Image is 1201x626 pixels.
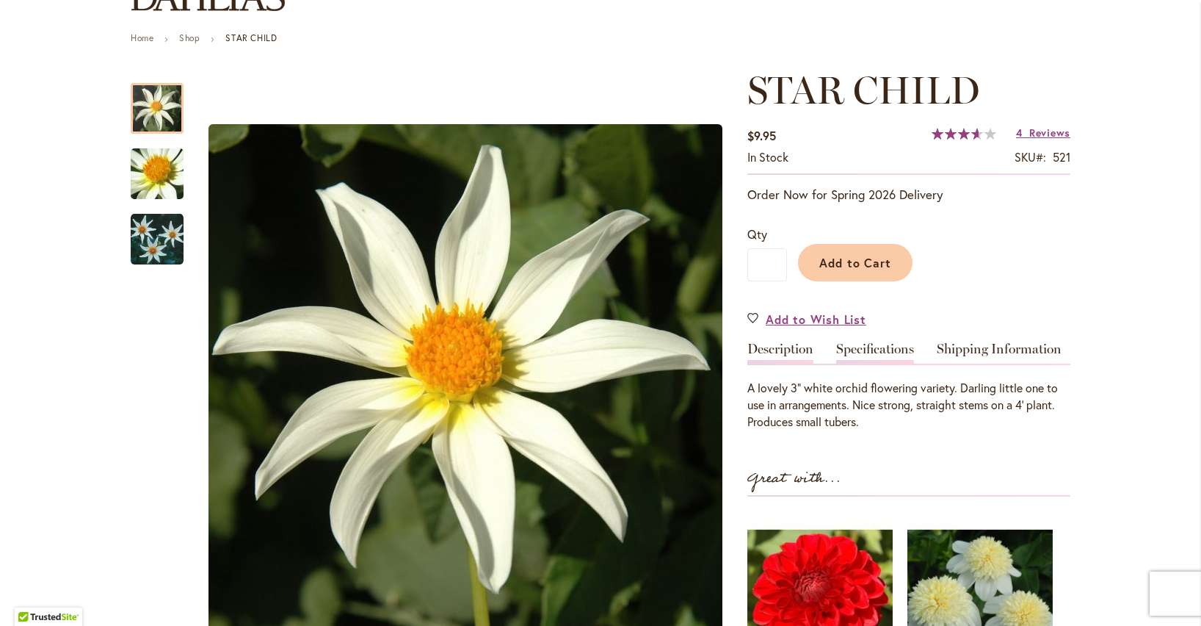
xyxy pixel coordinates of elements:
span: Add to Wish List [766,311,866,328]
strong: Great with... [747,467,841,491]
div: Detailed Product Info [747,342,1070,431]
div: 521 [1053,149,1070,166]
img: STAR CHILD [131,212,184,266]
span: In stock [747,149,788,165]
a: Description [747,342,813,364]
span: Qty [747,226,767,242]
a: Shipping Information [937,342,1062,364]
div: STAR CHILD [131,68,198,134]
div: A lovely 3" white orchid flowering variety. Darling little one to use in arrangements. Nice stron... [747,380,1070,431]
span: Add to Cart [819,255,892,270]
strong: SKU [1015,149,1046,165]
span: Reviews [1029,126,1070,140]
img: STAR CHILD [104,134,210,214]
div: STAR CHILD [131,199,184,265]
iframe: Launch Accessibility Center [11,574,52,615]
a: 4 Reviews [1016,126,1070,140]
a: Add to Wish List [747,311,866,328]
span: $9.95 [747,128,776,143]
a: Home [131,32,153,43]
div: Availability [747,149,788,166]
div: STAR CHILD [131,134,198,199]
span: STAR CHILD [747,67,980,113]
p: Order Now for Spring 2026 Delivery [747,186,1070,204]
button: Add to Cart [798,244,912,281]
strong: STAR CHILD [225,32,277,43]
span: 4 [1016,126,1023,140]
a: Shop [179,32,200,43]
div: 73% [932,128,996,140]
a: Specifications [836,342,914,364]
